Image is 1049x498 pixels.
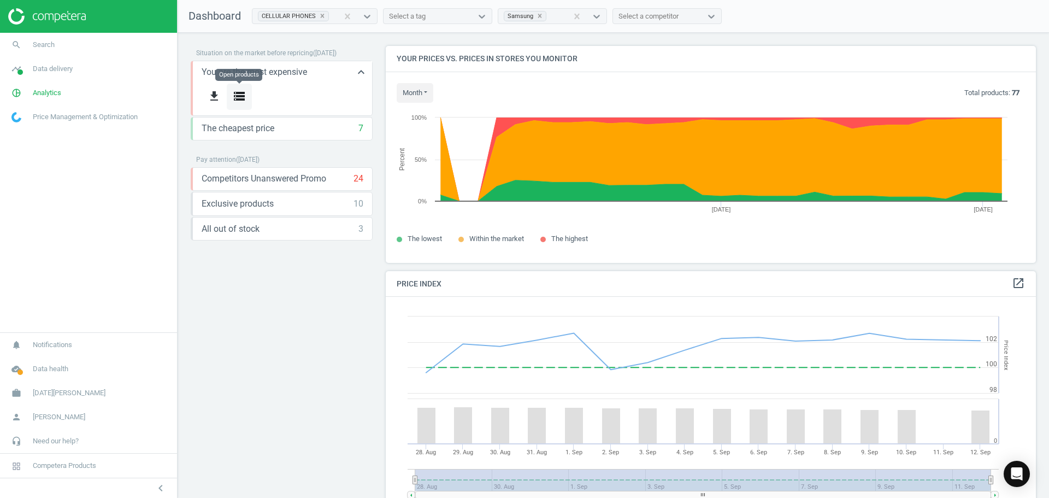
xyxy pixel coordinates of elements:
tspan: 7. Sep [787,449,804,456]
i: person [6,407,27,427]
tspan: [DATE] [974,206,993,213]
text: 98 [989,386,997,394]
span: Data health [33,364,68,374]
button: storage [227,84,252,109]
tspan: 6. Sep [750,449,767,456]
i: timeline [6,58,27,79]
i: work [6,383,27,403]
img: wGWNvw8QSZomAAAAABJRU5ErkJggg== [11,112,21,122]
i: storage [233,90,246,103]
div: 3 [358,223,363,235]
tspan: 29. Aug [453,449,473,456]
tspan: 4. Sep [676,449,693,456]
tspan: 1. Sep [565,449,582,456]
i: cloud_done [6,359,27,379]
img: ajHJNr6hYgQAAAAASUVORK5CYII= [8,8,86,25]
span: You are the most expensive [202,66,307,78]
span: The lowest [408,235,442,243]
span: Competitors Unanswered Promo [202,173,326,185]
tspan: [DATE] [712,206,731,213]
text: 102 [986,335,997,343]
div: Open products [215,69,262,81]
tspan: Price Index [1003,340,1010,370]
tspan: 28. Aug [416,449,436,456]
div: 24 [353,173,363,185]
button: month [397,83,433,103]
tspan: 3. Sep [639,449,656,456]
h4: Your prices vs. prices in stores you monitor [386,46,1036,72]
a: open_in_new [1012,277,1025,291]
button: keyboard_arrow_up [350,61,372,84]
span: [PERSON_NAME] [33,412,85,422]
tspan: Percent [398,148,406,171]
span: Within the market [469,235,524,243]
text: 100 [986,360,997,368]
div: Open Intercom Messenger [1004,461,1030,487]
div: Select a competitor [618,11,679,21]
i: notifications [6,335,27,355]
tspan: 11. Sep [933,449,953,456]
div: 7 [358,122,363,134]
div: Samsung [504,11,534,21]
h4: Price Index [386,271,1036,297]
tspan: 8. Sep [824,449,841,456]
text: 100% [411,114,427,121]
button: chevron_left [147,481,174,495]
span: Competera Products [33,461,96,471]
span: Search [33,40,55,50]
span: [DATE][PERSON_NAME] [33,388,105,398]
span: The cheapest price [202,122,274,134]
p: Total products: [964,88,1019,98]
span: The highest [551,235,588,243]
i: search [6,34,27,55]
i: pie_chart_outlined [6,83,27,103]
text: 50% [415,156,427,163]
b: 77 [1012,89,1019,97]
i: chevron_left [154,482,167,495]
tspan: 2. Sep [602,449,619,456]
i: get_app [208,90,221,103]
span: Notifications [33,340,72,350]
span: Exclusive products [202,198,274,210]
tspan: 9. Sep [861,449,878,456]
text: 0% [418,198,427,204]
text: 0 [994,437,997,444]
tspan: 30. Aug [490,449,510,456]
tspan: 10. Sep [896,449,916,456]
i: keyboard_arrow_up [355,66,368,79]
div: 10 [353,198,363,210]
span: ( [DATE] ) [313,49,337,57]
i: headset_mic [6,431,27,452]
span: Data delivery [33,64,73,74]
span: Need our help? [33,436,79,446]
i: open_in_new [1012,277,1025,290]
tspan: 12. Sep [970,449,991,456]
span: Pay attention [196,156,236,163]
span: Analytics [33,88,61,98]
tspan: 31. Aug [527,449,547,456]
span: ( [DATE] ) [236,156,260,163]
span: All out of stock [202,223,260,235]
span: Situation on the market before repricing [196,49,313,57]
button: get_app [202,84,227,109]
tspan: 5. Sep [713,449,730,456]
span: Dashboard [188,9,241,22]
div: Select a tag [389,11,426,21]
span: Price Management & Optimization [33,112,138,122]
div: CELLULAR PHONES [258,11,316,21]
